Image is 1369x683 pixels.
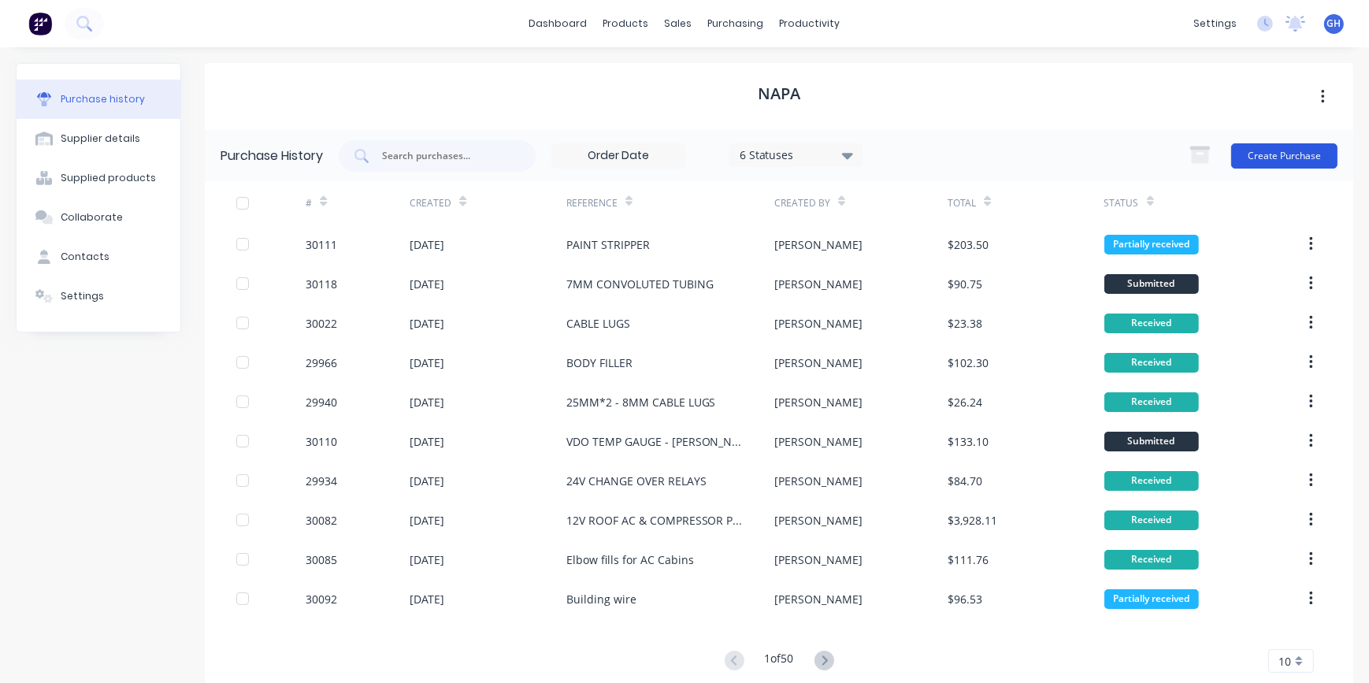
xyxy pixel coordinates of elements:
[1104,196,1139,210] div: Status
[306,512,337,529] div: 30082
[17,119,180,158] button: Supplier details
[774,354,863,371] div: [PERSON_NAME]
[1104,432,1199,451] div: Submitted
[948,354,989,371] div: $102.30
[17,237,180,277] button: Contacts
[1104,314,1199,333] div: Received
[1104,550,1199,570] div: Received
[1104,235,1199,254] div: Partially received
[410,196,451,210] div: Created
[1231,143,1337,169] button: Create Purchase
[61,210,123,225] div: Collaborate
[17,198,180,237] button: Collaborate
[410,473,444,489] div: [DATE]
[566,551,694,568] div: Elbow fills for AC Cabins
[566,196,618,210] div: Reference
[740,147,852,163] div: 6 Statuses
[765,650,794,673] div: 1 of 50
[306,315,337,332] div: 30022
[28,12,52,35] img: Factory
[700,12,772,35] div: purchasing
[774,394,863,410] div: [PERSON_NAME]
[774,315,863,332] div: [PERSON_NAME]
[1104,589,1199,609] div: Partially received
[566,354,633,371] div: BODY FILLER
[1104,353,1199,373] div: Received
[410,236,444,253] div: [DATE]
[410,276,444,292] div: [DATE]
[17,80,180,119] button: Purchase history
[306,276,337,292] div: 30118
[1185,12,1245,35] div: settings
[1327,17,1341,31] span: GH
[566,512,743,529] div: 12V ROOF AC & COMPRESSOR PARTS - CAT DP50
[1278,653,1291,670] span: 10
[948,433,989,450] div: $133.10
[774,196,830,210] div: Created By
[774,512,863,529] div: [PERSON_NAME]
[948,196,976,210] div: Total
[566,315,630,332] div: CABLE LUGS
[61,132,140,146] div: Supplier details
[1104,392,1199,412] div: Received
[61,92,145,106] div: Purchase history
[306,591,337,607] div: 30092
[948,276,982,292] div: $90.75
[758,84,800,103] h1: NAPA
[521,12,595,35] a: dashboard
[410,394,444,410] div: [DATE]
[61,250,109,264] div: Contacts
[774,433,863,450] div: [PERSON_NAME]
[410,315,444,332] div: [DATE]
[306,551,337,568] div: 30085
[306,433,337,450] div: 30110
[61,171,156,185] div: Supplied products
[410,512,444,529] div: [DATE]
[566,591,636,607] div: Building wire
[306,354,337,371] div: 29966
[948,473,982,489] div: $84.70
[774,276,863,292] div: [PERSON_NAME]
[17,158,180,198] button: Supplied products
[566,276,714,292] div: 7MM CONVOLUTED TUBING
[410,433,444,450] div: [DATE]
[1104,274,1199,294] div: Submitted
[772,12,848,35] div: productivity
[410,591,444,607] div: [DATE]
[1104,510,1199,530] div: Received
[61,289,104,303] div: Settings
[948,394,982,410] div: $26.24
[948,591,982,607] div: $96.53
[948,551,989,568] div: $111.76
[948,512,997,529] div: $3,928.11
[306,473,337,489] div: 29934
[306,196,312,210] div: #
[380,148,511,164] input: Search purchases...
[1104,471,1199,491] div: Received
[552,144,684,168] input: Order Date
[948,236,989,253] div: $203.50
[774,551,863,568] div: [PERSON_NAME]
[566,433,743,450] div: VDO TEMP GAUGE - [PERSON_NAME]
[657,12,700,35] div: sales
[595,12,657,35] div: products
[306,236,337,253] div: 30111
[410,354,444,371] div: [DATE]
[410,551,444,568] div: [DATE]
[774,236,863,253] div: [PERSON_NAME]
[774,473,863,489] div: [PERSON_NAME]
[221,147,323,165] div: Purchase History
[566,473,707,489] div: 24V CHANGE OVER RELAYS
[774,591,863,607] div: [PERSON_NAME]
[17,277,180,316] button: Settings
[948,315,982,332] div: $23.38
[566,236,650,253] div: PAINT STRIPPER
[566,394,716,410] div: 25MM*2 - 8MM CABLE LUGS
[306,394,337,410] div: 29940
